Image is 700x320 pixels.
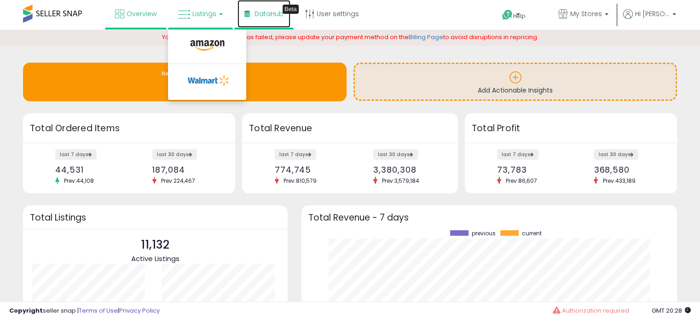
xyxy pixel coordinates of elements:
span: previous [472,230,496,237]
label: last 7 days [497,149,538,160]
div: 368,580 [594,165,660,175]
h3: Total Revenue - 7 days [308,214,670,221]
a: Help [495,2,544,30]
i: Get Help [502,9,513,21]
div: seller snap | | [9,307,160,315]
span: My Stores [570,9,602,18]
a: Billing Page [409,33,443,41]
span: Authorization required [561,306,629,315]
h3: Total Revenue [249,122,451,135]
div: 44,531 [55,165,122,175]
label: last 7 days [275,149,316,160]
div: 774,745 [275,165,343,175]
h3: Total Profit [472,122,670,135]
h1: 0 [28,81,342,96]
span: 2025-09-17 20:28 GMT [652,306,691,315]
label: last 30 days [373,149,418,160]
label: last 30 days [594,149,638,160]
a: Hi [PERSON_NAME] [623,9,676,30]
span: Prev: 86,607 [501,177,542,185]
span: Your most recent payment has failed, please update your payment method on the to avoid disruption... [162,33,538,41]
label: last 7 days [55,149,97,160]
p: 11,132 [131,236,179,254]
div: 3,380,308 [373,165,442,175]
h3: Total Ordered Items [30,122,228,135]
div: Tooltip anchor [283,5,299,14]
div: 73,783 [497,165,564,175]
span: Prev: 810,579 [279,177,321,185]
div: 187,084 [152,165,219,175]
span: Prev: 3,579,184 [377,177,424,185]
span: Prev: 224,467 [156,177,200,185]
a: Needs to Reprice 0 [23,63,347,101]
h3: Total Listings [30,214,281,221]
span: Needs to Reprice [162,70,208,77]
span: Active Listings [131,254,179,263]
span: Prev: 44,108 [59,177,98,185]
span: Help [513,12,526,20]
span: Overview [127,9,156,18]
strong: Copyright [9,306,43,315]
a: Add Actionable Insights [355,64,676,99]
span: Listings [192,9,216,18]
a: Terms of Use [79,306,118,315]
label: last 30 days [152,149,197,160]
a: Privacy Policy [119,306,160,315]
span: current [522,230,542,237]
span: Prev: 433,189 [598,177,640,185]
span: DataHub [255,9,283,18]
span: Add Actionable Insights [478,86,553,95]
span: Hi [PERSON_NAME] [635,9,670,18]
